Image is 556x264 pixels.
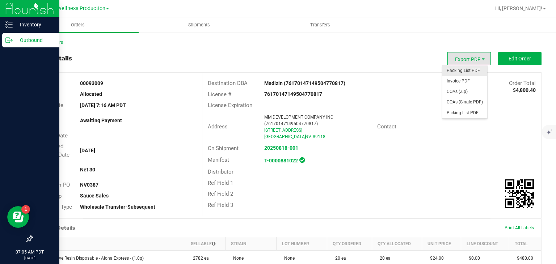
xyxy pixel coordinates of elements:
strong: Wholesale Transfer-Subsequent [80,204,155,210]
th: Sellable [185,237,225,250]
a: T-0000881022 [264,158,298,163]
span: $0.00 [465,256,480,261]
li: Packing List PDF [442,65,487,76]
span: Order Total [509,80,536,86]
span: , [304,134,305,139]
span: Hi, [PERSON_NAME]! [495,5,542,11]
th: Line Discount [461,237,509,250]
strong: Net 30 [80,167,95,173]
p: 07:05 AM PDT [3,249,56,255]
span: 20 ea [376,256,391,261]
span: 2782 ea [189,256,209,261]
span: Print All Labels [505,225,534,230]
strong: Sauce Sales [80,193,109,199]
span: MM DEVELOPMENT COMPANY INC (76170147149504770817) [264,115,333,126]
strong: 76170147149504770817 [264,91,322,97]
th: Strain [225,237,276,250]
li: COAs (Zip) [442,86,487,97]
qrcode: 00093009 [505,179,534,208]
span: Orders [61,22,94,28]
th: Qty Ordered [327,237,372,250]
inline-svg: Inventory [5,21,13,28]
span: Address [208,123,228,130]
span: Shipments [178,22,220,28]
span: Ref Field 3 [208,202,233,208]
li: Invoice PDF [442,76,487,86]
span: Edit Order [509,56,531,61]
span: 20 ea [332,256,346,261]
strong: NV0387 [80,182,98,188]
a: Shipments [139,17,260,33]
span: On Shipment [208,145,239,152]
a: 20250818-001 [264,145,298,151]
span: NV [305,134,311,139]
li: COAs (Single PDF) [442,97,487,107]
span: Manifest [208,157,229,163]
span: License # [208,91,231,98]
span: Transfers [300,22,340,28]
span: Ref Field 1 [208,180,233,186]
span: None [281,256,295,261]
strong: Medizin (76170147149504770817) [264,80,345,86]
strong: 00093009 [80,80,103,86]
li: Export PDF [447,52,491,65]
span: Destination DBA [208,80,248,86]
strong: $4,800.40 [513,87,536,93]
img: Scan me! [505,179,534,208]
span: Ref Field 2 [208,191,233,197]
li: Picking List PDF [442,108,487,118]
th: Item [33,237,185,250]
th: Unit Price [422,237,461,250]
span: [STREET_ADDRESS] [264,128,302,133]
strong: [DATE] [80,148,95,153]
a: Orders [17,17,139,33]
strong: Allocated [80,91,102,97]
th: Total [509,237,541,250]
a: Transfers [260,17,381,33]
span: Contact [377,123,396,130]
span: Distributor [208,169,233,175]
th: Lot Number [276,237,327,250]
strong: Awaiting Payment [80,118,122,123]
span: None [229,256,244,261]
th: Qty Allocated [372,237,422,250]
span: Sauce - Live Resin Disposable - Aloha Express - (1.0g) [37,256,144,261]
inline-svg: Outbound [5,37,13,44]
span: In Sync [299,156,305,164]
span: 89118 [313,134,325,139]
p: Outbound [13,36,56,44]
p: Inventory [13,20,56,29]
iframe: Resource center unread badge [21,205,30,214]
span: $24.00 [426,256,444,261]
iframe: Resource center [7,206,29,228]
span: [GEOGRAPHIC_DATA] [264,134,306,139]
strong: [DATE] 7:16 AM PDT [80,102,126,108]
button: Edit Order [498,52,542,65]
span: $480.00 [513,256,533,261]
p: [DATE] [3,255,56,261]
span: Polaris Wellness Production [39,5,105,12]
span: License Expiration [208,102,252,108]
